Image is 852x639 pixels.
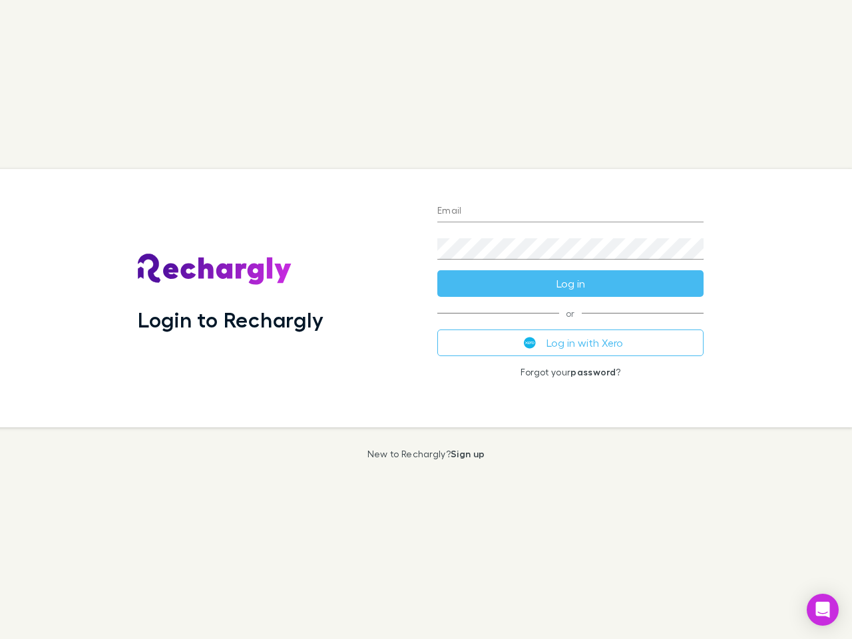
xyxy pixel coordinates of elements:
a: password [570,366,616,377]
h1: Login to Rechargly [138,307,323,332]
div: Open Intercom Messenger [807,594,839,626]
button: Log in [437,270,704,297]
p: New to Rechargly? [367,449,485,459]
a: Sign up [451,448,485,459]
p: Forgot your ? [437,367,704,377]
button: Log in with Xero [437,329,704,356]
img: Xero's logo [524,337,536,349]
span: or [437,313,704,314]
img: Rechargly's Logo [138,254,292,286]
